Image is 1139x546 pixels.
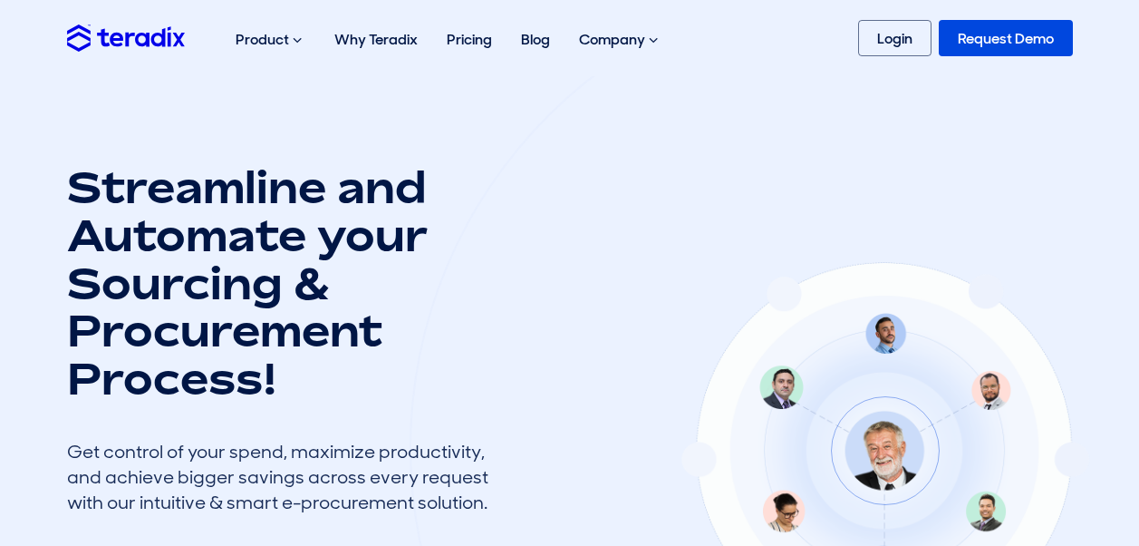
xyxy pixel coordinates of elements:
[939,20,1073,56] a: Request Demo
[67,24,185,51] img: Teradix logo
[67,439,502,515] div: Get control of your spend, maximize productivity, and achieve bigger savings across every request...
[67,163,502,403] h1: Streamline and Automate your Sourcing & Procurement Process!
[507,11,565,68] a: Blog
[565,11,676,69] div: Company
[1019,426,1114,521] iframe: Chatbot
[320,11,432,68] a: Why Teradix
[432,11,507,68] a: Pricing
[858,20,931,56] a: Login
[221,11,320,69] div: Product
